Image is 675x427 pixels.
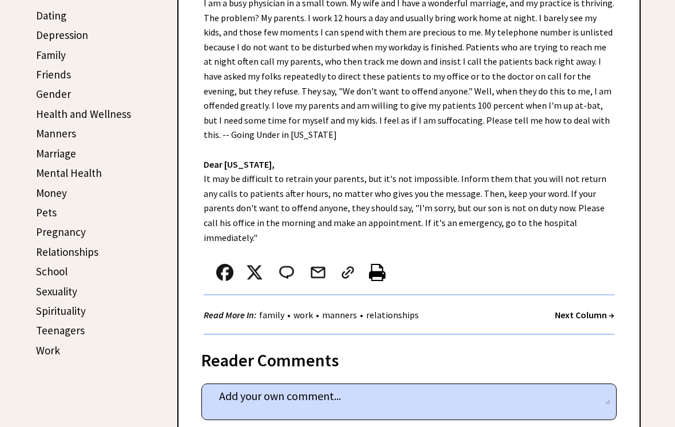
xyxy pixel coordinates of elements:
a: Spirituality [36,305,86,318]
a: Next Column → [555,310,614,321]
strong: Dear [US_STATE], [204,159,275,171]
a: Family [36,49,66,62]
img: facebook.png [216,264,233,282]
a: Mental Health [36,167,102,180]
img: link_02.png [339,264,356,282]
a: relationships [363,310,422,321]
a: Sexuality [36,285,77,299]
a: family [256,310,287,321]
img: x_small.png [246,264,263,282]
a: Relationships [36,246,98,259]
a: School [36,265,67,279]
a: Marriage [36,147,76,161]
a: Money [36,187,67,200]
a: Manners [36,127,76,141]
a: Work [36,344,60,358]
a: work [291,310,316,321]
a: Pregnancy [36,226,86,239]
div: Reader Comments [201,349,617,367]
a: Pets [36,206,57,220]
a: Dating [36,9,66,23]
a: Depression [36,29,88,42]
div: • • • [204,309,422,323]
img: printer%20icon.png [369,264,386,282]
strong: Read More In: [204,310,256,321]
a: Friends [36,68,71,82]
a: Health and Wellness [36,108,131,121]
a: Gender [36,88,71,101]
a: Teenagers [36,324,85,338]
img: message_round%202.png [277,264,296,282]
a: manners [319,310,360,321]
img: mail.png [309,264,327,282]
